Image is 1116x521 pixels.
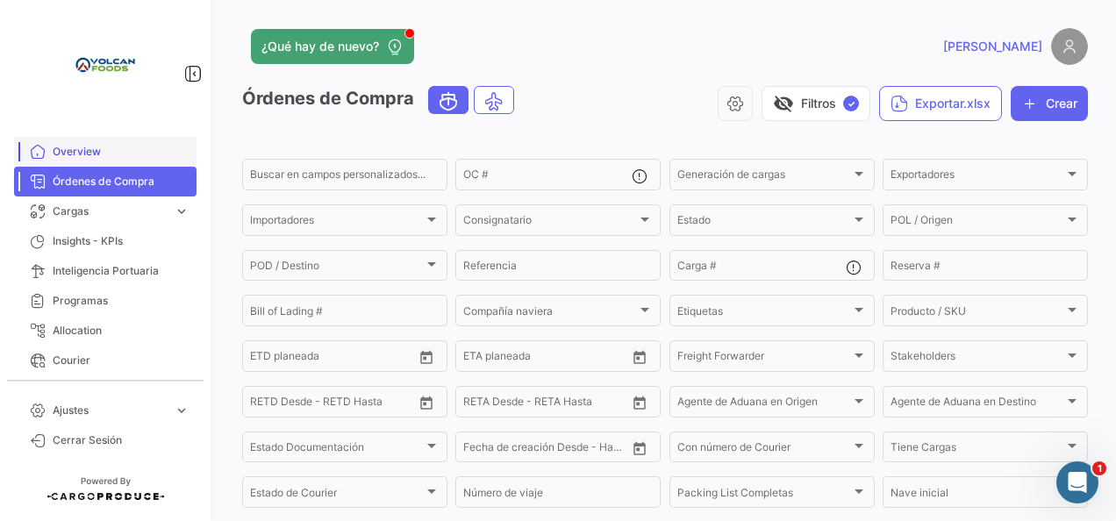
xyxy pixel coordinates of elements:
span: visibility_off [773,93,794,114]
button: Open calendar [413,344,440,370]
span: Cargas [53,203,167,219]
button: visibility_offFiltros✓ [762,86,870,121]
a: Overview [14,137,197,167]
input: Desde [250,353,282,365]
span: Etiquetas [677,307,851,319]
span: POL / Origen [891,217,1064,229]
span: Tiene Cargas [891,444,1064,456]
h3: Órdenes de Compra [242,86,519,114]
span: Consignatario [463,217,637,229]
span: Generación de cargas [677,171,851,183]
button: ¿Qué hay de nuevo? [251,29,414,64]
span: ✓ [843,96,859,111]
input: Hasta [507,353,585,365]
span: Nave inicial [891,489,1064,502]
span: Importadores [250,217,424,229]
span: Con número de Courier [677,444,851,456]
button: Ocean [429,87,468,113]
span: POD / Destino [250,262,424,275]
img: placeholder-user.png [1051,28,1088,65]
span: Estado [677,217,851,229]
button: Open calendar [626,435,653,461]
span: Freight Forwarder [677,353,851,365]
button: Air [475,87,513,113]
input: Desde [250,398,282,410]
input: Hasta [294,353,372,365]
input: Hasta [507,398,585,410]
span: Exportadores [891,171,1064,183]
span: Packing List Completas [677,489,851,502]
input: Desde [463,353,495,365]
button: Open calendar [626,389,653,416]
span: Estado de Courier [250,489,424,502]
input: Hasta [294,398,372,410]
a: Courier [14,346,197,375]
button: Open calendar [626,344,653,370]
span: Courier [53,353,190,368]
iframe: Intercom live chat [1056,461,1098,503]
span: Compañía naviera [463,307,637,319]
span: Agente de Aduana en Destino [891,398,1064,410]
img: volcan-foods.jpg [61,21,149,109]
span: Agente de Aduana en Origen [677,398,851,410]
button: Exportar.xlsx [879,86,1002,121]
span: expand_more [174,203,190,219]
span: [PERSON_NAME] [943,38,1042,55]
span: ¿Qué hay de nuevo? [261,38,379,55]
span: 1 [1092,461,1106,475]
a: Allocation [14,316,197,346]
span: Ajustes [53,403,167,418]
span: Estado Documentación [250,444,424,456]
span: Allocation [53,323,190,339]
a: Inteligencia Portuaria [14,256,197,286]
input: Desde [463,444,495,456]
span: expand_more [174,403,190,418]
span: Órdenes de Compra [53,174,190,189]
a: Insights - KPIs [14,226,197,256]
a: Órdenes de Compra [14,167,197,196]
span: Insights - KPIs [53,233,190,249]
button: Crear [1011,86,1088,121]
span: Stakeholders [891,353,1064,365]
input: Hasta [507,444,585,456]
input: Desde [463,398,495,410]
span: Programas [53,293,190,309]
span: Cerrar Sesión [53,432,190,448]
a: Programas [14,286,197,316]
button: Open calendar [413,389,440,416]
span: Producto / SKU [891,307,1064,319]
span: Inteligencia Portuaria [53,263,190,279]
span: Overview [53,144,190,160]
